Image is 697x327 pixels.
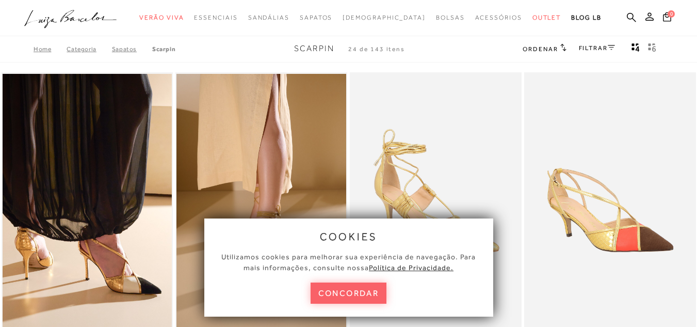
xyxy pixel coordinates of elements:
a: FILTRAR [579,44,615,52]
span: Ordenar [523,45,558,53]
button: gridText6Desc [645,42,659,56]
a: noSubCategoriesText [194,8,237,27]
span: Utilizamos cookies para melhorar sua experiência de navegação. Para mais informações, consulte nossa [221,253,476,272]
button: concordar [311,283,387,304]
a: noSubCategoriesText [532,8,561,27]
a: Categoria [67,45,111,53]
span: Outlet [532,14,561,21]
a: Scarpin [152,45,175,53]
a: Política de Privacidade. [369,263,453,272]
span: [DEMOGRAPHIC_DATA] [343,14,426,21]
a: noSubCategoriesText [343,8,426,27]
span: 0 [668,10,675,18]
a: noSubCategoriesText [436,8,465,27]
span: Essenciais [194,14,237,21]
a: SAPATOS [112,45,152,53]
a: noSubCategoriesText [139,8,184,27]
span: Acessórios [475,14,522,21]
span: BLOG LB [571,14,601,21]
button: 0 [660,11,674,25]
span: cookies [320,231,378,242]
span: Sapatos [300,14,332,21]
a: BLOG LB [571,8,601,27]
button: Mostrar 4 produtos por linha [628,42,643,56]
span: Sandálias [248,14,289,21]
a: Home [34,45,67,53]
span: 24 de 143 itens [348,45,405,53]
a: noSubCategoriesText [300,8,332,27]
a: noSubCategoriesText [475,8,522,27]
a: noSubCategoriesText [248,8,289,27]
span: Verão Viva [139,14,184,21]
span: Bolsas [436,14,465,21]
span: Scarpin [294,44,334,53]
